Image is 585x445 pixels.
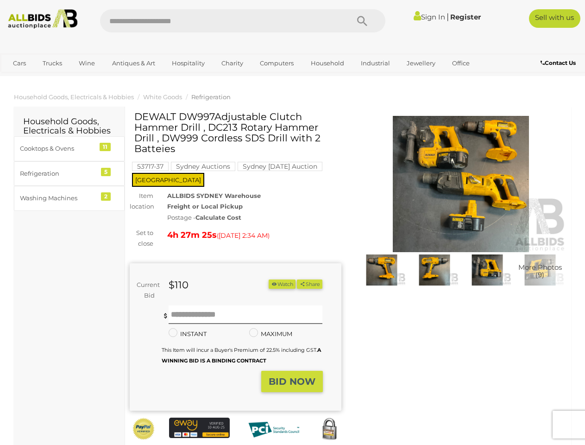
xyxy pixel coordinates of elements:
[20,168,96,179] div: Refrigeration
[171,162,235,171] mark: Sydney Auctions
[254,56,300,71] a: Computers
[355,116,567,252] img: DEWALT DW997Adjustable Clutch Hammer Drill , DC213 Rotary Hammer Drill , DW999 Cordless SDS Drill...
[169,418,229,438] img: eWAY Payment Gateway
[166,56,211,71] a: Hospitality
[516,254,564,286] a: More Photos(9)
[171,163,235,170] a: Sydney Auctions
[7,71,38,86] a: Sports
[43,71,120,86] a: [GEOGRAPHIC_DATA]
[238,163,322,170] a: Sydney [DATE] Auction
[101,192,111,201] div: 2
[162,347,321,364] small: This Item will incur a Buyer's Premium of 22.5% including GST.
[101,168,111,176] div: 5
[73,56,101,71] a: Wine
[14,161,125,186] a: Refrigeration 5
[269,280,296,289] button: Watch
[134,111,339,154] h1: DEWALT DW997Adjustable Clutch Hammer Drill , DC213 Rotary Hammer Drill , DW999 Cordless SDS Drill...
[132,163,169,170] a: 53717-37
[446,56,476,71] a: Office
[358,254,406,286] img: DEWALT DW997Adjustable Clutch Hammer Drill , DC213 Rotary Hammer Drill , DW999 Cordless SDS Drill...
[123,191,160,212] div: Item location
[167,203,243,210] strong: Freight or Local Pickup
[261,371,323,393] button: BID NOW
[297,280,322,289] button: Share
[14,186,125,210] a: Washing Machines 2
[167,192,261,199] strong: ALLBIDS SYDNEY Warehouse
[14,136,125,161] a: Cooktops & Ovens 11
[217,232,270,239] span: ( )
[143,93,182,101] a: White Goods
[169,329,207,339] label: INSTANT
[269,376,315,387] strong: BID NOW
[14,93,134,101] a: Household Goods, Electricals & Hobbies
[541,58,578,68] a: Contact Us
[249,329,292,339] label: MAXIMUM
[238,162,322,171] mark: Sydney [DATE] Auction
[167,230,217,240] strong: 4h 27m 25s
[339,9,385,32] button: Search
[414,13,445,21] a: Sign In
[130,280,162,301] div: Current Bid
[191,93,231,101] a: Refrigeration
[529,9,580,28] a: Sell with us
[447,12,449,22] span: |
[37,56,68,71] a: Trucks
[106,56,161,71] a: Antiques & Art
[20,143,96,154] div: Cooktops & Ovens
[132,173,204,187] span: [GEOGRAPHIC_DATA]
[318,418,341,441] img: Secured by Rapid SSL
[410,254,459,286] img: DEWALT DW997Adjustable Clutch Hammer Drill , DC213 Rotary Hammer Drill , DW999 Cordless SDS Drill...
[23,117,115,136] h2: Household Goods, Electricals & Hobbies
[169,279,189,291] strong: $110
[269,280,296,289] li: Watch this item
[219,231,268,240] span: [DATE] 2:34 AM
[7,56,32,71] a: Cars
[518,263,562,279] span: More Photos (9)
[123,228,160,249] div: Set to close
[100,143,111,151] div: 11
[167,212,341,223] div: Postage -
[132,418,155,440] img: Official PayPal Seal
[401,56,441,71] a: Jewellery
[516,254,564,286] img: DEWALT DW997Adjustable Clutch Hammer Drill , DC213 Rotary Hammer Drill , DW999 Cordless SDS Drill...
[450,13,481,21] a: Register
[215,56,249,71] a: Charity
[541,59,576,66] b: Contact Us
[132,162,169,171] mark: 53717-37
[20,193,96,203] div: Washing Machines
[4,9,82,29] img: Allbids.com.au
[244,418,304,442] img: PCI DSS compliant
[355,56,396,71] a: Industrial
[305,56,350,71] a: Household
[463,254,511,286] img: DEWALT DW997Adjustable Clutch Hammer Drill , DC213 Rotary Hammer Drill , DW999 Cordless SDS Drill...
[195,214,241,221] strong: Calculate Cost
